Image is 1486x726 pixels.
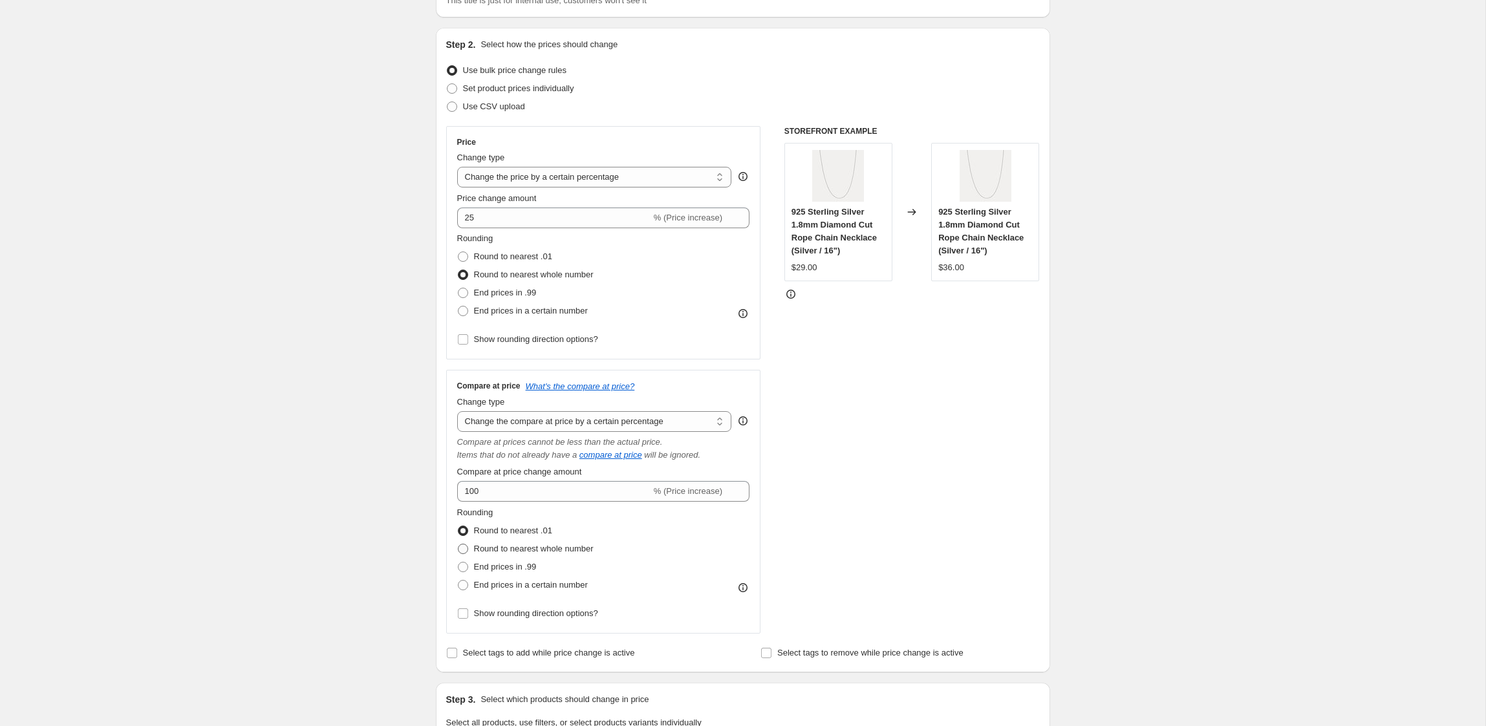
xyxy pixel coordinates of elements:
h3: Price [457,137,476,147]
span: Set product prices individually [463,83,574,93]
span: Compare at price change amount [457,467,582,476]
button: What's the compare at price? [526,381,635,391]
span: 925 Sterling Silver 1.8mm Diamond Cut Rope Chain Necklace (Silver / 16") [938,207,1024,255]
span: Round to nearest whole number [474,544,594,553]
input: -15 [457,481,651,502]
span: End prices in .99 [474,562,537,571]
button: compare at price [579,450,642,460]
span: Select tags to remove while price change is active [777,648,964,657]
i: Compare at prices cannot be less than the actual price. [457,437,663,447]
span: Use bulk price change rules [463,65,566,75]
span: Round to nearest .01 [474,251,552,261]
h2: Step 2. [446,38,476,51]
span: Round to nearest whole number [474,270,594,279]
p: Select which products should change in price [480,693,649,706]
div: $36.00 [938,261,964,274]
span: Change type [457,153,505,162]
input: -15 [457,208,651,228]
span: Use CSV upload [463,101,525,111]
span: % (Price increase) [654,486,722,496]
span: Price change amount [457,193,537,203]
span: End prices in a certain number [474,306,588,315]
div: $29.00 [791,261,817,274]
span: Rounding [457,233,493,243]
h2: Step 3. [446,693,476,706]
div: help [737,414,749,427]
p: Select how the prices should change [480,38,618,51]
span: % (Price increase) [654,213,722,222]
i: will be ignored. [644,450,700,460]
h6: STOREFRONT EXAMPLE [784,126,1040,136]
span: Show rounding direction options? [474,334,598,344]
span: 925 Sterling Silver 1.8mm Diamond Cut Rope Chain Necklace (Silver / 16") [791,207,877,255]
span: Rounding [457,507,493,517]
img: 2mmsilver-Photoroom_80x.jpg [812,150,864,202]
span: End prices in .99 [474,288,537,297]
span: Show rounding direction options? [474,608,598,618]
span: Select tags to add while price change is active [463,648,635,657]
span: Change type [457,397,505,407]
span: Round to nearest .01 [474,526,552,535]
div: help [737,170,749,183]
h3: Compare at price [457,381,521,391]
i: Items that do not already have a [457,450,577,460]
span: End prices in a certain number [474,580,588,590]
img: 2mmsilver-Photoroom_80x.jpg [960,150,1011,202]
